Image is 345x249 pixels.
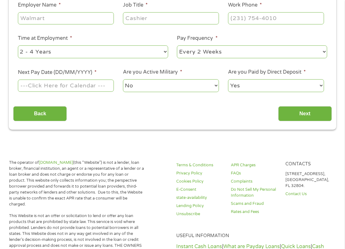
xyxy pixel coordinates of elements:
[18,2,61,8] label: Employer Name
[176,211,223,217] a: Unsubscribe
[176,233,332,239] h4: Useful Information
[176,170,223,176] a: Privacy Policy
[231,187,278,199] a: Do Not Sell My Personal Information
[18,69,97,76] label: Next Pay Date (DD/MM/YYYY)
[176,162,223,168] a: Terms & Conditions
[176,187,223,193] a: E-Consent
[228,12,324,24] input: (231) 754-4010
[285,171,332,189] p: [STREET_ADDRESS], [GEOGRAPHIC_DATA], FL 32804.
[278,106,332,122] input: Next
[285,161,332,167] h4: Contacts
[13,106,67,122] input: Back
[228,2,262,8] label: Work Phone
[231,162,278,168] a: APR Charges
[39,160,73,165] a: [DOMAIN_NAME]
[285,191,332,197] a: Contact Us
[18,80,114,91] input: ---Click Here for Calendar ---
[123,69,182,75] label: Are you Active Military
[231,201,278,207] a: Scams and Fraud
[18,12,114,24] input: Walmart
[231,179,278,184] a: Complaints
[123,12,219,24] input: Cashier
[176,179,223,184] a: Cookies Policy
[231,170,278,176] a: FAQs
[177,35,217,42] label: Pay Frequency
[176,195,223,201] a: state-availability
[176,203,223,209] a: Lending Policy
[123,2,148,8] label: Job Title
[228,69,306,75] label: Are you Paid by Direct Deposit
[231,209,278,215] a: Rates and Fees
[9,160,144,207] p: The operator of (this “Website”) is not a lender, loan broker, financial institution, an agent or...
[18,35,72,42] label: Time at Employment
